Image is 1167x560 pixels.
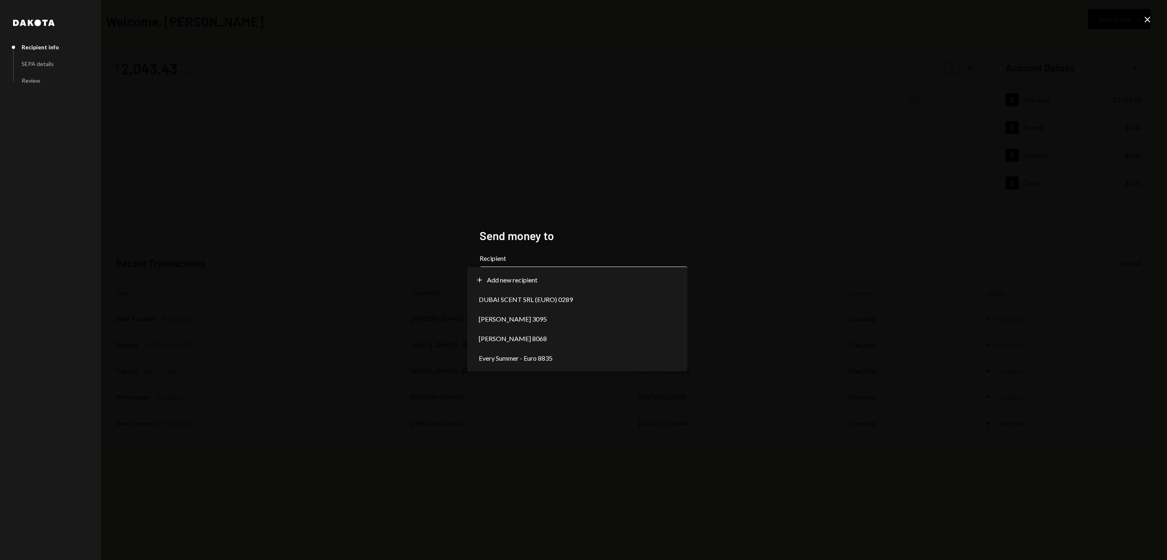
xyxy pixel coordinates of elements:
span: Every Summer - Euro 8835 [479,353,553,363]
span: Add new recipient [487,275,537,285]
h2: Send money to [480,228,687,244]
span: [PERSON_NAME] 3095 [479,314,547,324]
div: SEPA details [22,60,54,67]
span: DUBAI SCENT SRL (EURO) 0289 [479,295,573,304]
div: Review [22,77,40,84]
button: Recipient [480,267,687,289]
span: [PERSON_NAME] 8068 [479,334,547,344]
div: Recipient info [22,44,59,51]
label: Recipient [480,254,687,263]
